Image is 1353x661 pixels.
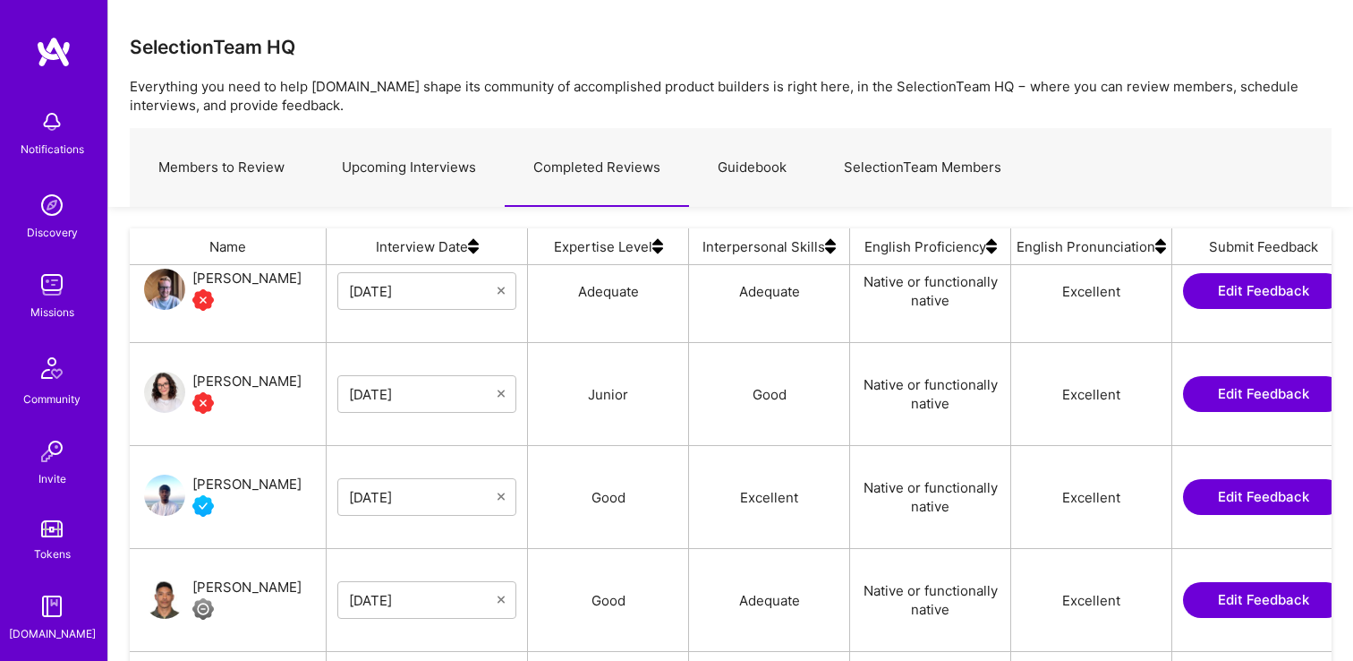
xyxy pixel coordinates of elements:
[36,36,72,68] img: logo
[505,129,689,207] a: Completed Reviews
[34,434,70,469] img: Invite
[528,228,689,264] div: Expertise Level
[528,549,689,651] div: Good
[689,228,850,264] div: Interpersonal Skills
[192,392,214,414] img: Unqualified
[1183,479,1344,515] button: Edit Feedback
[30,347,73,390] img: Community
[34,545,71,563] div: Tokens
[1011,343,1172,445] div: Excellent
[192,289,214,311] img: Unqualified
[1011,240,1172,342] div: Excellent
[1011,228,1172,264] div: English Pronunciation
[192,495,214,517] img: Vetted A.Teamer
[825,228,836,264] img: sort
[192,371,302,392] div: [PERSON_NAME]
[1155,228,1166,264] img: sort
[528,240,689,342] div: Adequate
[1011,549,1172,651] div: Excellent
[144,578,185,619] img: User Avatar
[528,343,689,445] div: Junior
[9,624,96,643] div: [DOMAIN_NAME]
[850,446,1011,548] div: Native or functionally native
[192,268,302,289] div: [PERSON_NAME]
[192,577,302,598] div: [PERSON_NAME]
[130,36,295,58] h3: SelectionTeam HQ
[130,129,313,207] a: Members to Review
[327,228,528,264] div: Interview Date
[21,140,84,159] div: Notifications
[349,488,498,506] input: Select Date...
[34,104,70,140] img: bell
[192,598,214,620] img: Limited Access
[689,446,850,548] div: Excellent
[689,240,850,342] div: Adequate
[34,588,70,624] img: guide book
[27,223,78,242] div: Discovery
[144,474,302,520] a: User Avatar[PERSON_NAME]Vetted A.Teamer
[468,228,479,264] img: sort
[1011,446,1172,548] div: Excellent
[1183,273,1344,309] button: Edit Feedback
[850,240,1011,342] div: Native or functionally native
[986,228,997,264] img: sort
[30,303,74,322] div: Missions
[130,77,1332,115] p: Everything you need to help [DOMAIN_NAME] shape its community of accomplished product builders is...
[689,343,850,445] div: Good
[144,371,302,417] a: User Avatar[PERSON_NAME]Unqualified
[349,591,498,609] input: Select Date...
[1183,582,1344,618] button: Edit Feedback
[850,343,1011,445] div: Native or functionally native
[815,129,1030,207] a: SelectionTeam Members
[38,469,66,488] div: Invite
[689,549,850,651] div: Adequate
[349,282,498,300] input: Select Date...
[850,228,1011,264] div: English Proficiency
[689,129,815,207] a: Guidebook
[34,267,70,303] img: teamwork
[850,549,1011,651] div: Native or functionally native
[41,520,63,537] img: tokens
[34,187,70,223] img: discovery
[652,228,663,264] img: sort
[144,372,185,413] img: User Avatar
[130,228,327,264] div: Name
[528,446,689,548] div: Good
[23,390,81,408] div: Community
[192,474,302,495] div: [PERSON_NAME]
[144,577,302,623] a: User Avatar[PERSON_NAME]Limited Access
[1183,376,1344,412] button: Edit Feedback
[349,385,498,403] input: Select Date...
[144,475,185,516] img: User Avatar
[144,268,302,314] a: User Avatar[PERSON_NAME]Unqualified
[144,269,185,310] img: User Avatar
[313,129,505,207] a: Upcoming Interviews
